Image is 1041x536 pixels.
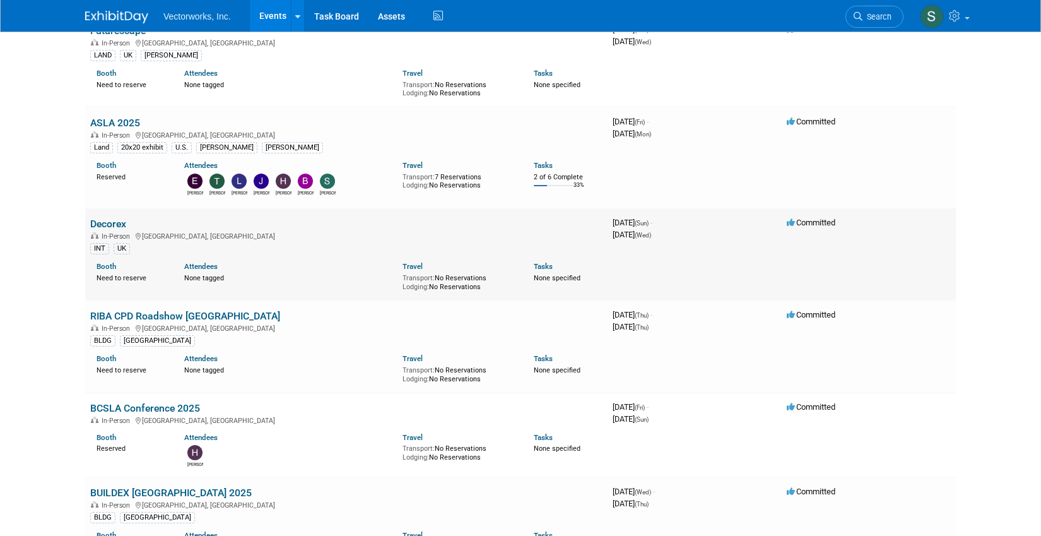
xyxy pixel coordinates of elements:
span: - [650,310,652,319]
div: [GEOGRAPHIC_DATA] [120,335,195,347]
div: [PERSON_NAME] [196,142,257,153]
div: U.S. [172,142,192,153]
div: [PERSON_NAME] [262,142,323,153]
img: Bryan Goff [298,174,313,189]
div: Need to reserve [97,271,165,283]
span: (Fri) [635,404,645,411]
a: Tasks [534,262,553,271]
a: Travel [403,354,423,363]
div: 20x20 exhibit [117,142,167,153]
img: Eric Gilbey [187,174,203,189]
span: Committed [787,117,835,126]
span: None specified [534,274,580,282]
span: In-Person [102,232,134,241]
a: Travel [403,433,423,442]
a: Attendees [184,433,218,442]
div: Lee Draminski [232,189,247,196]
span: - [647,402,649,412]
div: Henry Amogu [276,189,291,196]
span: [DATE] [613,117,649,126]
span: (Sun) [635,220,649,227]
span: In-Person [102,417,134,425]
div: [GEOGRAPHIC_DATA], [GEOGRAPHIC_DATA] [90,499,603,509]
div: No Reservations No Reservations [403,364,515,383]
span: In-Person [102,131,134,140]
a: RIBA CPD Roadshow [GEOGRAPHIC_DATA] [90,310,280,322]
span: Transport: [403,173,435,181]
a: BCSLA Conference 2025 [90,402,200,414]
div: Land [90,142,113,153]
span: Lodging: [403,283,429,291]
div: BLDG [90,512,115,523]
div: Tony Kostreski [209,189,225,196]
span: (Wed) [635,232,651,239]
div: Eric Gilbey [187,189,203,196]
div: None tagged [184,78,394,90]
div: Henry Amogu [187,460,203,468]
img: Jennifer Niziolek [254,174,269,189]
img: Henry Amogu [187,445,203,460]
img: ExhibitDay [85,11,148,23]
span: (Thu) [635,324,649,331]
span: In-Person [102,325,134,333]
span: [DATE] [613,129,651,138]
span: Lodging: [403,181,429,189]
div: No Reservations No Reservations [403,78,515,98]
div: [GEOGRAPHIC_DATA], [GEOGRAPHIC_DATA] [90,230,603,241]
div: No Reservations No Reservations [403,271,515,291]
a: Travel [403,69,423,78]
a: Booth [97,161,116,170]
a: BUILDEX [GEOGRAPHIC_DATA] 2025 [90,487,252,499]
td: 33% [573,182,584,199]
a: Attendees [184,354,218,363]
img: In-Person Event [91,131,98,138]
span: [DATE] [613,230,651,239]
div: [GEOGRAPHIC_DATA], [GEOGRAPHIC_DATA] [90,415,603,425]
img: Sarah Angley [920,4,944,28]
span: [DATE] [613,310,652,319]
img: In-Person Event [91,325,98,331]
a: Booth [97,433,116,442]
span: None specified [534,366,580,374]
a: Attendees [184,161,218,170]
a: Travel [403,161,423,170]
div: [PERSON_NAME] [141,50,202,61]
span: Transport: [403,366,435,374]
span: Transport: [403,444,435,453]
span: [DATE] [613,402,649,412]
span: Transport: [403,274,435,282]
a: Tasks [534,161,553,170]
div: Bryan Goff [298,189,314,196]
div: [GEOGRAPHIC_DATA], [GEOGRAPHIC_DATA] [90,129,603,140]
div: Reserved [97,442,165,453]
div: 7 Reservations No Reservations [403,170,515,190]
span: In-Person [102,501,134,509]
a: Attendees [184,69,218,78]
span: Committed [787,402,835,412]
div: BLDG [90,335,115,347]
img: Lee Draminski [232,174,247,189]
span: [DATE] [613,37,651,46]
div: None tagged [184,271,394,283]
img: Shauna Bruno [320,174,335,189]
div: Reserved [97,170,165,182]
div: 2 of 6 Complete [534,173,603,182]
div: UK [120,50,136,61]
span: [DATE] [613,499,649,508]
span: None specified [534,81,580,89]
span: (Wed) [635,489,651,496]
span: (Fri) [635,119,645,126]
span: [DATE] [613,322,649,331]
span: Lodging: [403,375,429,383]
div: Jennifer Niziolek [254,189,269,196]
a: Booth [97,354,116,363]
div: [GEOGRAPHIC_DATA], [GEOGRAPHIC_DATA] [90,323,603,333]
span: - [650,218,652,227]
a: Search [845,6,903,28]
div: INT [90,243,109,254]
span: [DATE] [613,414,649,424]
div: UK [114,243,130,254]
span: - [653,487,655,496]
span: (Wed) [635,39,651,45]
img: Henry Amogu [276,174,291,189]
